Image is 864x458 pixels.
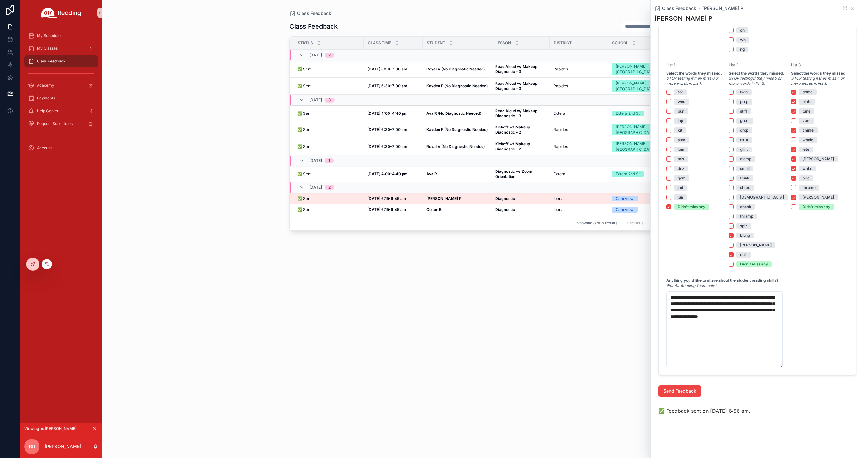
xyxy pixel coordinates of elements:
[678,137,685,143] div: sum
[297,111,360,116] a: ✅ Sent
[328,53,331,58] div: 2
[297,144,360,149] a: ✅ Sent
[740,118,750,124] div: grunt
[553,196,564,201] span: Iberia
[740,27,745,33] div: ch
[553,111,604,116] a: Extera
[495,81,538,91] strong: Read Aloud w/ Makeup Diagnostic - 3
[37,96,55,101] span: Payments
[426,67,485,71] strong: Royal A (No Diagnostic Needed)
[368,84,419,89] a: [DATE] 6:30-7:00 am
[553,144,568,149] span: Rapides
[37,121,73,126] span: Request Substitutes
[426,111,481,116] strong: Ava R (No Diagnostic Needed)
[368,196,406,201] strong: [DATE] 6:15-6:45 am
[616,124,678,135] div: [PERSON_NAME][GEOGRAPHIC_DATA]
[495,108,546,119] a: Read Aloud w/ Makeup Diagnostic - 3
[368,111,408,116] strong: [DATE] 4:00-4:40 pm
[426,171,488,177] a: Ava R
[553,84,604,89] a: Rapides
[553,84,568,89] span: Rapides
[612,124,682,135] a: [PERSON_NAME][GEOGRAPHIC_DATA]
[426,111,488,116] a: Ava R (No Diagnostic Needed)
[678,175,686,181] div: gom
[553,171,565,177] span: Extera
[740,166,750,171] div: smell
[368,67,419,72] a: [DATE] 6:30-7:00 am
[495,169,546,179] a: Diagnostic w/ Zoom Orientation
[678,89,683,95] div: rot
[495,125,546,135] a: Kickoff w/ Makeup Diagnostic - 2
[37,33,61,38] span: My Schedule
[495,125,531,134] strong: Kickoff w/ Makeup Diagnostic - 2
[740,175,749,181] div: flunk
[740,261,768,267] div: Didn't miss any
[612,196,682,201] a: Caneview
[729,71,784,76] strong: Select the words they missed.
[678,127,682,133] div: kit
[740,137,748,143] div: trust
[791,71,847,76] strong: Select the words they missed.
[740,147,748,152] div: glint
[658,385,701,397] button: Send Feedback
[24,118,98,129] a: Request Substitutes
[495,108,538,118] strong: Read Aloud w/ Makeup Diagnostic - 3
[791,76,844,86] em: STOP testing if they miss 4 or more words in list 3.
[612,171,682,177] a: Extera 2nd St
[368,127,407,132] strong: [DATE] 6:30-7:00 am
[309,185,322,190] span: [DATE]
[740,242,772,248] div: [PERSON_NAME]
[553,207,564,212] span: Iberia
[426,196,488,201] a: [PERSON_NAME] P
[553,127,568,132] span: Rapides
[368,196,419,201] a: [DATE] 6:15-6:45 am
[24,142,98,154] a: Account
[24,55,98,67] a: Class Feedback
[616,171,640,177] div: Extera 2nd St
[678,204,705,210] div: Didn't miss any
[553,144,604,149] a: Rapides
[803,127,814,133] div: chime
[495,142,531,151] strong: Kickoff w/ Makeup Diagnostic - 2
[663,388,696,394] span: Send Feedback
[368,171,419,177] a: [DATE] 4:00-4:40 pm
[678,156,684,162] div: mis
[298,40,313,46] span: Status
[803,175,810,181] div: pire
[426,207,488,212] a: Colton B
[29,443,35,450] span: BR
[740,252,747,258] div: culf
[41,8,81,18] img: App logo
[612,141,682,152] a: [PERSON_NAME][GEOGRAPHIC_DATA]
[803,185,816,191] div: throme
[24,426,76,431] span: Viewing as [PERSON_NAME]
[297,84,360,89] a: ✅ Sent
[803,118,810,124] div: vote
[740,204,751,210] div: chonk
[616,207,634,213] div: Caneview
[612,40,628,46] span: School
[426,207,442,212] strong: Colton B
[791,62,801,67] span: List 3
[368,207,406,212] strong: [DATE] 6:15-6:45 am
[426,67,488,72] a: Royal A (No Diagnostic Needed)
[654,14,712,23] h1: [PERSON_NAME] P
[297,207,311,212] span: ✅ Sent
[496,40,511,46] span: Lesson
[666,76,719,86] em: STOP testing if they miss 6 or more words in list 1.
[803,89,813,95] div: dome
[654,5,696,11] a: Class Feedback
[740,127,748,133] div: drop
[368,67,407,71] strong: [DATE] 6:30-7:00 am
[297,207,360,212] a: ✅ Sent
[495,142,546,152] a: Kickoff w/ Makeup Diagnostic - 2
[368,207,419,212] a: [DATE] 6:15-6:45 am
[612,207,682,213] a: Caneview
[553,67,604,72] a: Rapides
[740,185,750,191] div: shred
[703,5,743,11] span: [PERSON_NAME] P
[495,64,546,74] a: Read Aloud w/ Makeup Diagnostic - 3
[553,67,568,72] span: Rapides
[297,144,311,149] span: ✅ Sent
[426,196,461,201] strong: [PERSON_NAME] P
